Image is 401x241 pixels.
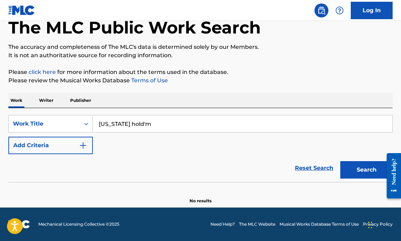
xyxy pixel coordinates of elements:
[8,17,261,38] h1: The MLC Public Work Search
[368,214,372,235] div: Drag
[8,93,24,108] p: Work
[8,137,93,154] button: Add Criteria
[314,3,328,17] a: Public Search
[381,148,401,204] iframe: Resource Center
[8,115,393,182] form: Search Form
[317,6,326,15] img: search
[363,221,393,227] a: Privacy Policy
[8,5,35,15] img: MLC Logo
[280,221,359,227] a: Musical Works Database Terms of Use
[210,221,235,227] a: Need Help?
[8,51,393,60] p: It is not an authoritative source for recording information.
[29,69,56,75] a: click here
[8,76,393,85] p: Please review the Musical Works Database
[38,221,119,227] span: Mechanical Licensing Collective © 2025
[8,220,30,228] img: logo
[130,77,168,84] a: Terms of Use
[340,161,393,179] button: Search
[79,141,87,150] img: 9d2ae6d4665cec9f34b9.svg
[239,221,275,227] a: The MLC Website
[37,93,55,108] p: Writer
[8,68,393,76] p: Please for more information about the terms used in the database.
[366,208,401,241] iframe: Chat Widget
[333,3,347,17] div: Help
[8,43,393,51] p: The accuracy and completeness of The MLC's data is determined solely by our Members.
[13,120,76,128] div: Work Title
[68,93,93,108] p: Publisher
[351,2,393,19] a: Log In
[291,160,337,176] a: Reset Search
[190,189,211,204] p: No results
[335,6,344,15] img: help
